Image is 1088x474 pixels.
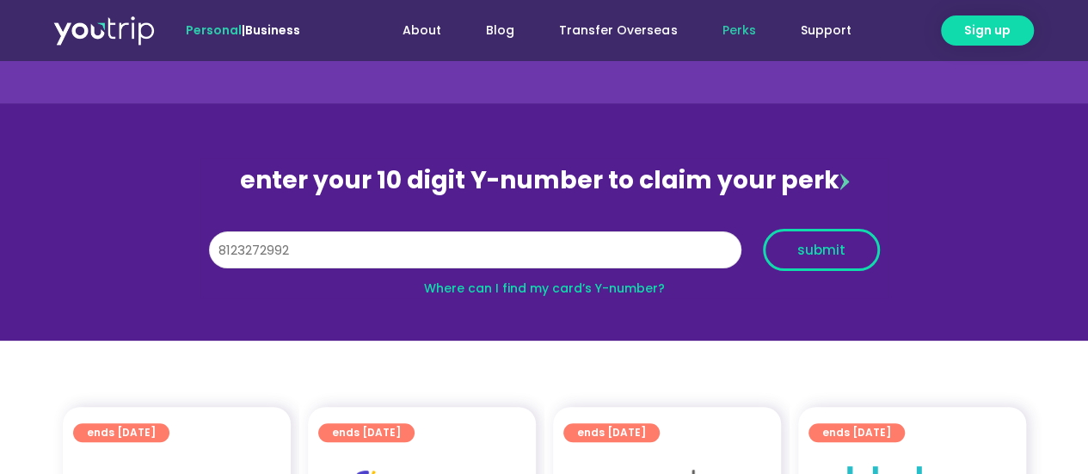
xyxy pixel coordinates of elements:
nav: Menu [347,15,873,46]
a: Transfer Overseas [537,15,699,46]
a: Where can I find my card’s Y-number? [424,280,665,297]
span: Sign up [964,22,1011,40]
span: | [186,22,300,39]
span: ends [DATE] [822,423,891,442]
span: ends [DATE] [87,423,156,442]
a: Sign up [941,15,1034,46]
input: 10 digit Y-number (e.g. 8123456789) [209,231,741,269]
span: submit [797,243,845,256]
div: enter your 10 digit Y-number to claim your perk [200,158,888,203]
a: ends [DATE] [318,423,415,442]
form: Y Number [209,229,880,284]
a: ends [DATE] [73,423,169,442]
button: submit [763,229,880,271]
a: Business [245,22,300,39]
a: ends [DATE] [808,423,905,442]
span: Personal [186,22,242,39]
a: About [380,15,464,46]
span: ends [DATE] [332,423,401,442]
a: Blog [464,15,537,46]
a: Perks [699,15,778,46]
span: ends [DATE] [577,423,646,442]
a: ends [DATE] [563,423,660,442]
a: Support [778,15,873,46]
